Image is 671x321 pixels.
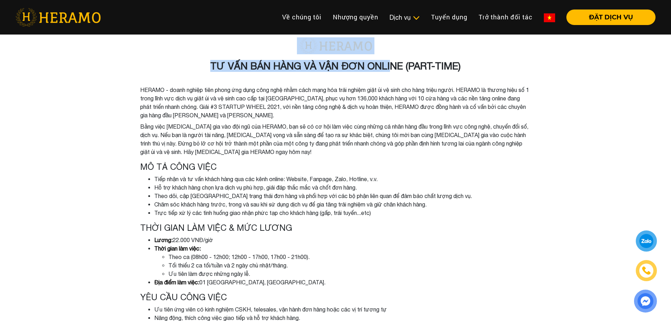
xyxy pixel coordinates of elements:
li: Theo ca (08h00 - 12h00; 12h00 - 17h00, 17h00 - 21h00). [168,253,531,261]
li: Tiếp nhận và tư vấn khách hàng qua các kênh online: Website, Fanpage, Zalo, Hotline, v.v. [154,175,531,183]
li: Tối thiểu 2 ca tối/tuần và 2 ngày chủ nhật/tháng. [168,261,531,270]
h4: MÔ TẢ CÔNG VIỆC [140,162,531,172]
strong: Thời gian làm việc: [154,245,201,252]
li: 22.000 VNĐ/giờ [154,236,531,244]
li: Chăm sóc khách hàng trước, trong và sau khi sử dụng dịch vụ để gia tăng trải nghiệm và giữ chân k... [154,200,531,209]
li: Ưu tiên ứng viên có kinh nghiệm CSKH, telesales, vận hành đơn hàng hoặc các vị trí tương tự [154,305,531,314]
h4: YÊU CẦU CÔNG VIỆC [140,292,531,302]
a: Trở thành đối tác [473,10,538,25]
img: subToggleIcon [412,14,420,21]
a: Nhượng quyền [327,10,384,25]
li: Hỗ trợ khách hàng chọn lựa dịch vụ phù hợp, giải đáp thắc mắc và chốt đơn hàng. [154,183,531,192]
strong: Địa điểm làm việc: [154,279,199,285]
h3: TƯ VẤN BÁN HÀNG VÀ VẬN ĐƠN ONLINE (PART-TIME) [140,60,531,72]
button: ĐẶT DỊCH VỤ [566,10,656,25]
li: Trực tiếp xử lý các tình huống giao nhận phức tạp cho khách hàng (gấp, trái tuyến...etc) [154,209,531,217]
li: 01 [GEOGRAPHIC_DATA], [GEOGRAPHIC_DATA]. [154,278,531,286]
li: Bằng việc [MEDICAL_DATA] gia vào đội ngũ của HERAMO, bạn sẽ có cơ hội làm việc cùng những cá nhân... [140,122,531,156]
img: vn-flag.png [544,13,555,22]
div: Dịch vụ [390,13,420,22]
a: Về chúng tôi [277,10,327,25]
img: heramo-logo.png [15,8,101,26]
strong: Lương: [154,237,173,243]
h4: THỜI GIAN LÀM VIỆC & MỨC LƯƠNG [140,223,531,233]
a: Tuyển dụng [425,10,473,25]
a: ĐẶT DỊCH VỤ [561,14,656,20]
li: Theo dõi, cập [GEOGRAPHIC_DATA] trạng thái đơn hàng và phối hợp với các bộ phận liên quan để đảm ... [154,192,531,200]
li: HERAMO - doanh nghiệp tiên phong ứng dụng công nghệ nhằm cách mạng hóa trải nghiệm giặt ủi vệ sin... [140,86,531,119]
li: Ưu tiên làm được những ngày lễ. [168,270,531,278]
img: logo-with-text.png [297,37,374,54]
a: phone-icon [637,261,656,280]
img: phone-icon [641,266,651,276]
